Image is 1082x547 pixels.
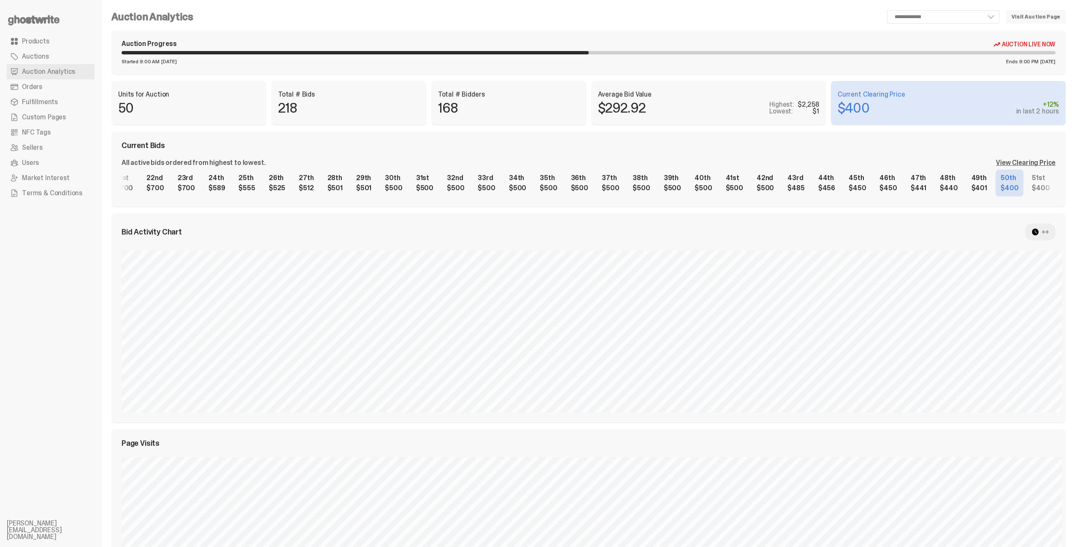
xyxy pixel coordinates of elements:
[725,185,743,191] div: $500
[971,175,987,181] div: 49th
[22,159,39,166] span: Users
[7,64,95,79] a: Auction Analytics
[940,185,958,191] div: $440
[178,185,195,191] div: $700
[122,40,176,48] div: Auction Progress
[695,175,712,181] div: 40th
[602,175,619,181] div: 37th
[879,175,897,181] div: 46th
[509,175,526,181] div: 34th
[299,175,314,181] div: 27th
[818,185,835,191] div: $456
[238,175,255,181] div: 25th
[664,175,681,181] div: 39th
[838,101,869,115] p: $400
[996,159,1055,166] div: View Clearing Price
[7,125,95,140] a: NFC Tags
[838,91,1059,98] p: Current Clearing Price
[509,185,526,191] div: $500
[7,79,95,94] a: Orders
[22,53,49,60] span: Auctions
[598,91,819,98] p: Average Bid Value
[787,175,804,181] div: 43rd
[879,185,897,191] div: $450
[178,175,195,181] div: 23rd
[911,175,926,181] div: 47th
[812,108,819,115] div: $1
[356,185,371,191] div: $501
[122,142,165,149] span: Current Bids
[7,94,95,110] a: Fulfillments
[278,101,298,115] p: 218
[7,110,95,125] a: Custom Pages
[1006,59,1039,64] span: Ends 9:00 PM
[602,185,619,191] div: $500
[1001,185,1018,191] div: $400
[299,185,314,191] div: $512
[22,114,66,121] span: Custom Pages
[757,175,774,181] div: 42nd
[769,101,794,108] p: Highest:
[849,175,866,181] div: 45th
[7,49,95,64] a: Auctions
[447,185,464,191] div: $500
[22,144,43,151] span: Sellers
[238,185,255,191] div: $555
[1040,59,1055,64] span: [DATE]
[208,185,225,191] div: $589
[327,185,343,191] div: $501
[118,91,260,98] p: Units for Auction
[269,185,285,191] div: $525
[598,101,646,115] p: $292.92
[478,185,495,191] div: $500
[438,101,458,115] p: 168
[116,175,133,181] div: 21st
[22,190,82,197] span: Terms & Conditions
[787,185,804,191] div: $485
[1006,10,1066,24] a: Visit Auction Page
[571,185,588,191] div: $500
[111,12,193,22] h4: Auction Analytics
[757,185,774,191] div: $500
[7,186,95,201] a: Terms & Conditions
[849,185,866,191] div: $450
[22,84,42,90] span: Orders
[416,175,433,181] div: 31st
[22,129,51,136] span: NFC Tags
[725,175,743,181] div: 41st
[116,185,133,191] div: $700
[911,185,926,191] div: $441
[146,185,164,191] div: $700
[447,175,464,181] div: 32nd
[356,175,371,181] div: 29th
[478,175,495,181] div: 33rd
[633,175,650,181] div: 38th
[7,520,108,540] li: [PERSON_NAME][EMAIL_ADDRESS][DOMAIN_NAME]
[540,175,557,181] div: 35th
[208,175,225,181] div: 24th
[1032,175,1050,181] div: 51st
[695,185,712,191] div: $500
[769,108,793,115] p: Lowest:
[940,175,958,181] div: 48th
[7,170,95,186] a: Market Interest
[571,175,588,181] div: 36th
[1002,41,1055,48] span: Auction Live Now
[818,175,835,181] div: 44th
[385,175,402,181] div: 30th
[22,99,58,105] span: Fulfillments
[7,34,95,49] a: Products
[664,185,681,191] div: $500
[385,185,402,191] div: $500
[269,175,285,181] div: 26th
[1016,101,1059,108] div: +12%
[118,101,133,115] p: 50
[22,175,70,181] span: Market Interest
[122,228,182,236] span: Bid Activity Chart
[1032,185,1050,191] div: $400
[327,175,343,181] div: 28th
[7,155,95,170] a: Users
[7,140,95,155] a: Sellers
[122,159,265,166] div: All active bids ordered from highest to lowest.
[122,59,160,64] span: Started 9:00 AM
